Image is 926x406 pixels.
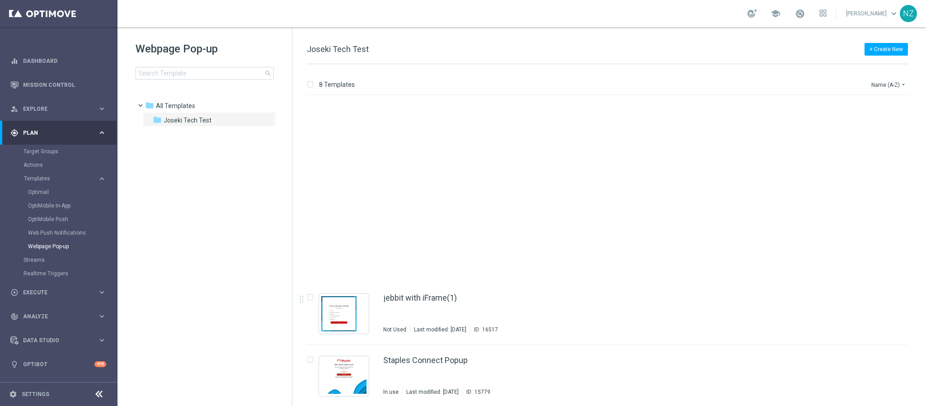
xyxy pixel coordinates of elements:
button: gps_fixed Plan keyboard_arrow_right [10,129,107,137]
div: OptiMobile Push [28,212,117,226]
a: Optimail [28,189,94,196]
div: Actions [24,158,117,172]
div: Templates [24,172,117,253]
button: equalizer Dashboard [10,57,107,65]
div: Execute [10,288,98,297]
div: ID: [470,326,498,333]
span: Joseki Tech Test [164,116,212,124]
div: Web Push Notifications [28,226,117,240]
i: keyboard_arrow_right [98,128,106,137]
div: Not Used [383,326,406,333]
a: Dashboard [23,49,106,73]
span: Joseki Tech Test [307,44,369,54]
a: Target Groups [24,148,94,155]
a: Actions [24,161,94,169]
span: Analyze [23,314,98,319]
i: track_changes [10,312,19,321]
i: keyboard_arrow_right [98,288,106,297]
a: Mission Control [23,73,106,97]
span: Templates [24,176,89,181]
span: Triggered [156,102,195,110]
h1: Webpage Pop-up [136,42,274,56]
button: Templates keyboard_arrow_right [24,175,107,182]
button: + Create New [865,43,908,56]
div: Optibot [10,352,106,376]
div: Webpage Pop-up [28,240,117,253]
a: Webpage Pop-up [28,243,94,250]
i: keyboard_arrow_right [98,175,106,183]
span: school [771,9,780,19]
div: 16517 [482,326,498,333]
div: Press SPACE to select this row. [298,283,924,345]
div: Realtime Triggers [24,267,117,280]
button: Data Studio keyboard_arrow_right [10,337,107,344]
button: play_circle_outline Execute keyboard_arrow_right [10,289,107,296]
span: Plan [23,130,98,136]
i: folder [153,115,162,124]
a: jebbit with iFrame(1) [383,294,457,302]
div: Templates [24,176,98,181]
span: Explore [23,106,98,112]
i: gps_fixed [10,129,19,137]
span: search [264,70,272,77]
div: Explore [10,105,98,113]
div: Last modified: [DATE] [403,388,462,396]
button: lightbulb Optibot +10 [10,361,107,368]
i: person_search [10,105,19,113]
div: OptiMobile In-App [28,199,117,212]
div: Analyze [10,312,98,321]
img: 16517.jpeg [321,296,367,331]
div: In use [383,388,399,396]
div: ID: [462,388,490,396]
a: [PERSON_NAME]keyboard_arrow_down [845,7,900,20]
div: Target Groups [24,145,117,158]
button: Name (A-Z)arrow_drop_down [870,79,908,90]
div: Plan [10,129,98,137]
div: Mission Control [10,73,106,97]
div: Dashboard [10,49,106,73]
p: 8 Templates [319,80,355,89]
a: Realtime Triggers [24,270,94,277]
div: 15779 [475,388,490,396]
button: person_search Explore keyboard_arrow_right [10,105,107,113]
div: NZ [900,5,917,22]
i: folder [145,101,154,110]
i: play_circle_outline [10,288,19,297]
a: Staples Connect Popup [383,356,468,364]
div: Streams [24,253,117,267]
img: 15779.jpeg [321,359,367,394]
button: track_changes Analyze keyboard_arrow_right [10,313,107,320]
i: equalizer [10,57,19,65]
i: arrow_drop_down [900,81,907,88]
i: lightbulb [10,360,19,368]
i: keyboard_arrow_right [98,336,106,345]
div: +10 [94,361,106,367]
a: Optibot [23,352,94,376]
div: Data Studio [10,336,98,345]
div: Optimail [28,185,117,199]
span: Execute [23,290,98,295]
a: Web Push Notifications [28,229,94,236]
input: Search Template [136,67,274,80]
i: settings [9,390,17,398]
a: Settings [22,392,49,397]
i: keyboard_arrow_right [98,312,106,321]
span: Data Studio [23,338,98,343]
a: Streams [24,256,94,264]
a: OptiMobile Push [28,216,94,223]
span: keyboard_arrow_down [889,9,899,19]
a: OptiMobile In-App [28,202,94,209]
div: Last modified: [DATE] [410,326,470,333]
button: Mission Control [10,81,107,89]
i: keyboard_arrow_right [98,104,106,113]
